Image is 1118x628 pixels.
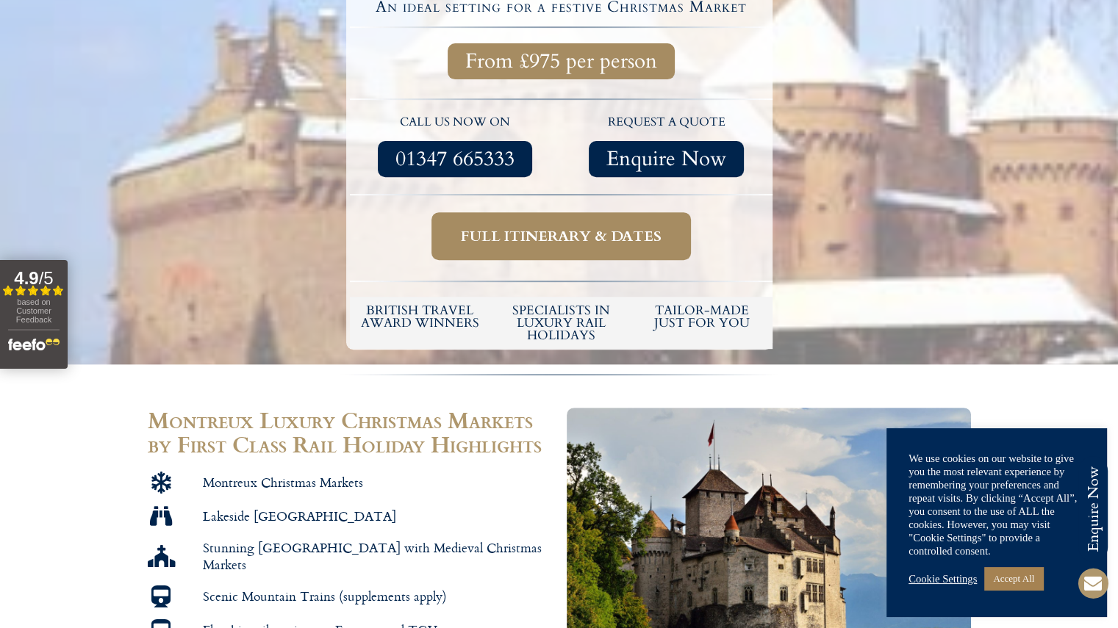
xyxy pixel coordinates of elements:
[909,452,1085,557] div: We use cookies on our website to give you the most relevant experience by remembering your prefer...
[465,52,657,71] span: From £975 per person
[148,408,552,458] h2: Montreux Luxury Christmas Markets by First Class Rail Holiday Highlights
[568,113,765,132] p: request a quote
[606,150,726,168] span: Enquire Now
[461,227,662,245] span: Full itinerary & dates
[395,150,515,168] span: 01347 665333
[378,141,532,177] a: 01347 665333
[199,508,396,524] span: Lakeside [GEOGRAPHIC_DATA]
[199,539,552,574] span: Stunning [GEOGRAPHIC_DATA] with Medieval Christmas Markets
[639,304,765,329] h5: tailor-made just for you
[589,141,744,177] a: Enquire Now
[909,572,977,585] a: Cookie Settings
[199,474,363,491] span: Montreux Christmas Markets
[984,567,1043,590] a: Accept All
[448,43,675,79] a: From £975 per person
[357,113,554,132] p: call us now on
[431,212,691,260] a: Full itinerary & dates
[199,588,447,604] span: Scenic Mountain Trains (supplements apply)
[498,304,624,342] h6: Specialists in luxury rail holidays
[357,304,484,329] h5: British Travel Award winners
